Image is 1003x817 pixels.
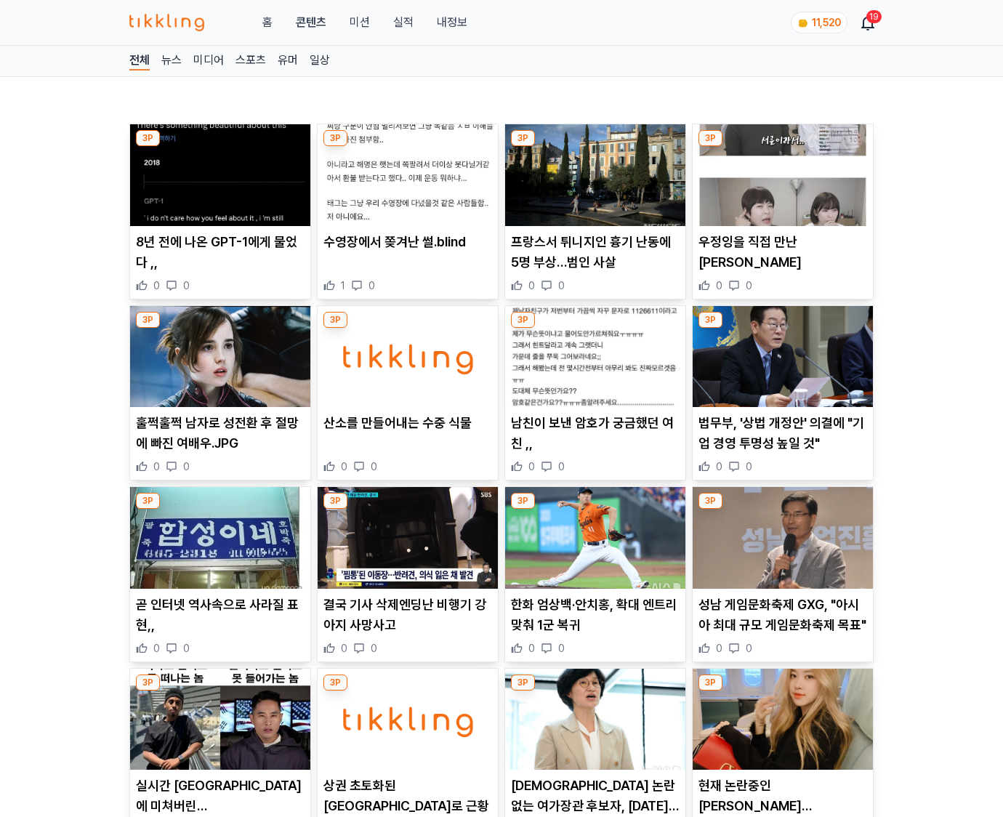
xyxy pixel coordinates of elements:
[278,52,298,71] a: 유머
[716,278,722,293] span: 0
[698,675,722,691] div: 3P
[866,10,882,23] div: 19
[136,413,305,454] p: 훌쩍훌쩍 남자로 성전환 후 절망에 빠진 여배우.JPG
[183,459,190,474] span: 0
[558,459,565,474] span: 0
[129,14,204,31] img: 티끌링
[692,305,874,481] div: 3P 법무부, '상법 개정안' 의결에 "기업 경영 투명성 높일 것" 법무부, '상법 개정안' 의결에 "기업 경영 투명성 높일 것" 0 0
[504,486,686,662] div: 3P 한화 엄상백·안치홍, 확대 엔트리 맞춰 1군 복귀 한화 엄상백·안치홍, 확대 엔트리 맞춰 1군 복귀 0 0
[797,17,809,29] img: coin
[511,312,535,328] div: 3P
[318,124,498,226] img: 수영장에서 쫒겨난 썰.blind
[317,305,499,481] div: 3P 산소를 만들어내는 수중 식물 산소를 만들어내는 수중 식물 0 0
[153,641,160,656] span: 0
[183,641,190,656] span: 0
[136,595,305,635] p: 곧 인터넷 역사속으로 사라질 표현,,
[341,278,345,293] span: 1
[511,493,535,509] div: 3P
[528,278,535,293] span: 0
[130,487,310,589] img: 곧 인터넷 역사속으로 사라질 표현,,
[746,641,752,656] span: 0
[323,493,347,509] div: 3P
[323,232,492,252] p: 수영장에서 쫒겨난 썰.blind
[136,312,160,328] div: 3P
[136,493,160,509] div: 3P
[323,312,347,328] div: 3P
[693,124,873,226] img: 우정잉을 직접 만난 조혜련
[318,306,498,408] img: 산소를 만들어내는 수중 식물
[161,52,182,71] a: 뉴스
[310,52,330,71] a: 일상
[235,52,266,71] a: 스포츠
[862,14,874,31] a: 19
[692,124,874,299] div: 3P 우정잉을 직접 만난 조혜련 우정잉을 직접 만난 [PERSON_NAME] 0 0
[693,487,873,589] img: 성남 게임문화축제 GXG, "아시아 최대 규모 게임문화축제 목표"
[130,669,310,770] img: 실시간 한국에 미쳐버린 미국인들
[323,776,492,816] p: 상권 초토화된 [GEOGRAPHIC_DATA]로 근황
[193,52,224,71] a: 미디어
[153,459,160,474] span: 0
[323,130,347,146] div: 3P
[129,124,311,299] div: 3P 8년 전에 나온 GPT-1에게 물었다 ,, 8년 전에 나온 GPT-1에게 물었다 ,, 0 0
[341,641,347,656] span: 0
[558,278,565,293] span: 0
[318,669,498,770] img: 상권 초토화된 대구 동성로 근황
[323,675,347,691] div: 3P
[698,595,867,635] p: 성남 게임문화축제 GXG, "아시아 최대 규모 게임문화축제 목표"
[698,312,722,328] div: 3P
[716,459,722,474] span: 0
[511,232,680,273] p: 프랑스서 튀니지인 흉기 난동에 5명 부상…범인 사살
[558,641,565,656] span: 0
[323,413,492,433] p: 산소를 만들어내는 수중 식물
[136,675,160,691] div: 3P
[698,776,867,816] p: 현재 논란중인 [PERSON_NAME] [PERSON_NAME]인[PERSON_NAME] [PERSON_NAME] ㄷㄷㄷ.JPG
[317,124,499,299] div: 3P 수영장에서 쫒겨난 썰.blind 수영장에서 쫒겨난 썰.blind 1 0
[136,776,305,816] p: 실시간 [GEOGRAPHIC_DATA]에 미쳐버린 [DEMOGRAPHIC_DATA]
[183,278,190,293] span: 0
[368,278,375,293] span: 0
[130,306,310,408] img: 훌쩍훌쩍 남자로 성전환 후 절망에 빠진 여배우.JPG
[698,130,722,146] div: 3P
[129,486,311,662] div: 3P 곧 인터넷 역사속으로 사라질 표현,, 곧 인터넷 역사속으로 사라질 표현,, 0 0
[716,641,722,656] span: 0
[318,487,498,589] img: 결국 기사 삭제엔딩난 비행기 강아지 사망사고
[504,305,686,481] div: 3P 남친이 보낸 암호가 궁금했던 여친 ,, 남친이 보낸 암호가 궁금했던 여친 ,, 0 0
[129,305,311,481] div: 3P 훌쩍훌쩍 남자로 성전환 후 절망에 빠진 여배우.JPG 훌쩍훌쩍 남자로 성전환 후 절망에 빠진 여배우.JPG 0 0
[341,459,347,474] span: 0
[296,14,326,31] a: 콘텐츠
[129,52,150,71] a: 전체
[692,486,874,662] div: 3P 성남 게임문화축제 GXG, "아시아 최대 규모 게임문화축제 목표" 성남 게임문화축제 GXG, "아시아 최대 규모 게임문화축제 목표" 0 0
[350,14,370,31] button: 미션
[505,124,685,226] img: 프랑스서 튀니지인 흉기 난동에 5명 부상…범인 사살
[504,124,686,299] div: 3P 프랑스서 튀니지인 흉기 난동에 5명 부상…범인 사살 프랑스서 튀니지인 흉기 난동에 5명 부상…범인 사살 0 0
[511,675,535,691] div: 3P
[746,459,752,474] span: 0
[511,776,680,816] p: [DEMOGRAPHIC_DATA] 논란 없는 여가장관 후보자, [DATE] 청문회…'정책' 집중될 듯
[437,14,467,31] a: 내정보
[153,278,160,293] span: 0
[505,669,685,770] img: 신상 논란 없는 여가장관 후보자, 오늘 청문회…'정책' 집중될 듯
[693,669,873,770] img: 현재 논란중인 박민정 장례식인스타 사진 ㄷㄷㄷ.JPG
[746,278,752,293] span: 0
[791,12,845,33] a: coin 11,520
[371,459,377,474] span: 0
[136,232,305,273] p: 8년 전에 나온 GPT-1에게 물었다 ,,
[317,486,499,662] div: 3P 결국 기사 삭제엔딩난 비행기 강아지 사망사고 결국 기사 삭제엔딩난 비행기 강아지 사망사고 0 0
[262,14,273,31] a: 홈
[323,595,492,635] p: 결국 기사 삭제엔딩난 비행기 강아지 사망사고
[505,487,685,589] img: 한화 엄상백·안치홍, 확대 엔트리 맞춰 1군 복귀
[136,130,160,146] div: 3P
[371,641,377,656] span: 0
[812,17,841,28] span: 11,520
[528,459,535,474] span: 0
[698,493,722,509] div: 3P
[511,595,680,635] p: 한화 엄상백·안치홍, 확대 엔트리 맞춰 1군 복귀
[511,130,535,146] div: 3P
[511,413,680,454] p: 남친이 보낸 암호가 궁금했던 여친 ,,
[698,413,867,454] p: 법무부, '상법 개정안' 의결에 "기업 경영 투명성 높일 것"
[393,14,414,31] a: 실적
[505,306,685,408] img: 남친이 보낸 암호가 궁금했던 여친 ,,
[693,306,873,408] img: 법무부, '상법 개정안' 의결에 "기업 경영 투명성 높일 것"
[130,124,310,226] img: 8년 전에 나온 GPT-1에게 물었다 ,,
[698,232,867,273] p: 우정잉을 직접 만난 [PERSON_NAME]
